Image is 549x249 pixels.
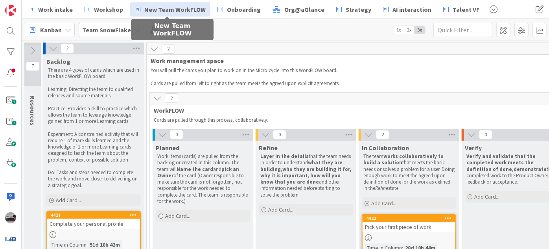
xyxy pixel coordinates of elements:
strong: works collaboratively to build a solution [363,153,445,166]
span: 2 [162,44,175,54]
a: New Team WorkFLOW [130,2,210,17]
strong: Layer in the details [260,153,309,160]
p: There are 4 types of cards which are used in the basic WorkFLOW board: [48,67,139,80]
span: : [87,240,88,249]
span: 0 [170,130,183,139]
strong: Verify and validate that the completed work meets the definition of done [466,153,537,173]
p: Learning: Directing the team to qualified refences and source materials [48,86,139,99]
a: AI interaction [378,2,436,17]
span: Planned [156,144,179,152]
img: avatar [5,233,16,244]
span: Add Card... [165,212,190,219]
div: 4422 [363,215,455,222]
p: that the team needs in order to understand , and other information needed before starting to solv... [260,153,352,198]
div: 4421Complete your personal profile [47,212,140,229]
a: Workshop [80,2,128,17]
span: Onboarding [227,5,261,14]
span: Org@aGlance [284,5,324,14]
span: Talent VF [453,5,479,14]
div: 4421 [51,212,140,218]
span: Backlog [46,58,70,65]
em: Refine [375,185,388,191]
span: 0 [273,130,286,139]
strong: who they are building it for, why it is important, how will you know that you are done [260,166,352,186]
span: 1x [393,26,404,34]
div: 4422Pick your first piece of work [363,215,455,232]
a: Onboarding [213,2,265,17]
div: 4421 [47,212,140,219]
p: Experiment: A constrained activity that will require 1 of mare skills learned and the knowledge o... [48,131,139,163]
span: Strategy [346,5,371,14]
span: Workshop [94,5,123,14]
span: New Team WorkFLOW [144,5,206,14]
span: Add Card... [371,200,396,207]
div: 4422 [366,216,455,221]
strong: Name the card [177,166,213,173]
a: Talent VF [438,2,484,17]
p: Do: Tasks and steps needed to complete the work and move closer to delivering on a strategic goal. [48,169,139,189]
span: 2x [404,26,415,34]
span: 2 [61,44,74,53]
span: In Collaboration [362,144,409,152]
span: 2 [376,130,389,139]
span: Refine [259,144,278,152]
strong: demonstrate [514,166,547,173]
p: Work items (cards) are pulled from the backlog or created in this column. The team will and of th... [157,153,249,204]
a: Work intake [24,2,77,17]
p: The team that meets the basic needs or solves a problem for a user. Doing enough work to meet the... [363,153,455,192]
a: Strategy [332,2,376,17]
p: Practice: Provides a skill to practice which allows the team to leverage knowledge gained from 1 ... [48,106,139,125]
span: Add Card... [268,206,293,213]
span: 3x [415,26,425,34]
img: jB [5,212,16,223]
span: AI interaction [392,5,431,14]
span: 2 [165,93,178,103]
b: Team SnowFlake [82,26,131,34]
span: 7 [26,61,39,71]
span: Resources [29,95,37,126]
span: Work intake [38,5,73,14]
strong: what they are building [260,159,344,172]
span: Verify [465,144,482,152]
div: Pick your first piece of work [363,222,455,232]
span: Add Card... [56,197,81,204]
a: Org@aGlance [268,2,329,17]
div: Time in Column [50,240,87,249]
span: Kanban [40,25,62,35]
span: 0 [479,130,492,139]
div: 51d 18h 42m [88,240,122,249]
img: Visit kanbanzone.com [5,5,16,16]
strong: pick an Owner [157,166,240,179]
input: Quick Filter... [433,23,492,37]
span: Add Card... [474,193,499,200]
div: Complete your personal profile [47,219,140,229]
h5: New Team WorkFLOW [134,22,210,37]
